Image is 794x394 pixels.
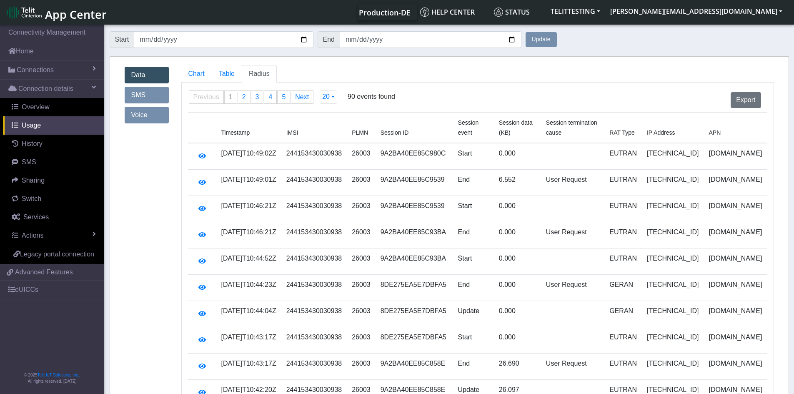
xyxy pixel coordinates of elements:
[642,354,704,380] td: [TECHNICAL_ID]
[453,275,494,301] td: End
[704,354,767,380] td: [DOMAIN_NAME]
[417,4,491,20] a: Help center
[494,143,541,170] td: 0.000
[18,84,73,94] span: Connection details
[731,92,761,108] button: Export
[347,354,376,380] td: 26003
[23,213,49,221] span: Services
[376,170,453,196] td: 9A2BA40EE85C9539
[376,301,453,327] td: 8DE275EA5E7DBFA5
[704,327,767,354] td: [DOMAIN_NAME]
[376,327,453,354] td: 8DE275EA5E7DBFA5
[216,327,281,354] td: [DATE]T10:43:17Z
[604,354,642,380] td: EUTRAN
[22,232,43,239] span: Actions
[709,129,721,136] span: APN
[281,327,347,354] td: 244153430030938
[494,8,503,17] img: status.svg
[604,143,642,170] td: EUTRAN
[453,196,494,222] td: Start
[420,8,475,17] span: Help center
[704,222,767,248] td: [DOMAIN_NAME]
[347,248,376,275] td: 26003
[494,354,541,380] td: 26.690
[494,222,541,248] td: 0.000
[7,6,42,19] img: logo-telit-cinterion-gw-new.png
[3,98,104,116] a: Overview
[216,196,281,222] td: [DATE]T10:46:21Z
[281,275,347,301] td: 244153430030938
[320,90,337,104] button: 20
[704,170,767,196] td: [DOMAIN_NAME]
[541,222,604,248] td: User Request
[282,93,286,100] span: 5
[22,140,43,147] span: History
[216,354,281,380] td: [DATE]T10:43:17Z
[216,222,281,248] td: [DATE]T10:46:21Z
[242,93,246,100] span: 2
[604,327,642,354] td: EUTRAN
[229,93,233,100] span: 1
[494,327,541,354] td: 0.000
[125,107,169,123] a: Voice
[188,70,205,77] span: Chart
[347,196,376,222] td: 26003
[453,170,494,196] td: End
[604,222,642,248] td: EUTRAN
[110,31,135,48] span: Start
[347,222,376,248] td: 26003
[193,93,219,100] span: Previous
[347,275,376,301] td: 26003
[359,8,411,18] span: Production-DE
[604,275,642,301] td: GERAN
[604,170,642,196] td: EUTRAN
[3,116,104,135] a: Usage
[642,222,704,248] td: [TECHNICAL_ID]
[604,196,642,222] td: EUTRAN
[216,248,281,275] td: [DATE]T10:44:52Z
[647,129,675,136] span: IP Address
[458,119,479,136] span: Session event
[605,4,787,19] button: [PERSON_NAME][EMAIL_ADDRESS][DOMAIN_NAME]
[453,222,494,248] td: End
[347,170,376,196] td: 26003
[494,170,541,196] td: 6.552
[216,301,281,327] td: [DATE]T10:44:04Z
[541,170,604,196] td: User Request
[642,301,704,327] td: [TECHNICAL_ID]
[15,267,73,277] span: Advanced Features
[3,226,104,245] a: Actions
[281,248,347,275] td: 244153430030938
[376,196,453,222] td: 9A2BA40EE85C9539
[376,275,453,301] td: 8DE275EA5E7DBFA5
[347,143,376,170] td: 26003
[281,170,347,196] td: 244153430030938
[22,103,50,110] span: Overview
[376,354,453,380] td: 9A2BA40EE85C858E
[642,143,704,170] td: [TECHNICAL_ID]
[499,119,533,136] span: Session data (KB)
[453,327,494,354] td: Start
[642,275,704,301] td: [TECHNICAL_ID]
[3,171,104,190] a: Sharing
[704,196,767,222] td: [DOMAIN_NAME]
[125,87,169,103] a: SMS
[219,70,235,77] span: Table
[281,301,347,327] td: 244153430030938
[604,248,642,275] td: EUTRAN
[181,65,774,83] ul: Tabs
[453,301,494,327] td: Update
[347,301,376,327] td: 26003
[609,129,635,136] span: RAT Type
[494,196,541,222] td: 0.000
[347,327,376,354] td: 26003
[216,275,281,301] td: [DATE]T10:44:23Z
[216,170,281,196] td: [DATE]T10:49:01Z
[268,93,272,100] span: 4
[704,248,767,275] td: [DOMAIN_NAME]
[17,65,54,75] span: Connections
[20,251,94,258] span: Legacy portal connection
[3,135,104,153] a: History
[22,122,41,129] span: Usage
[453,143,494,170] td: Start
